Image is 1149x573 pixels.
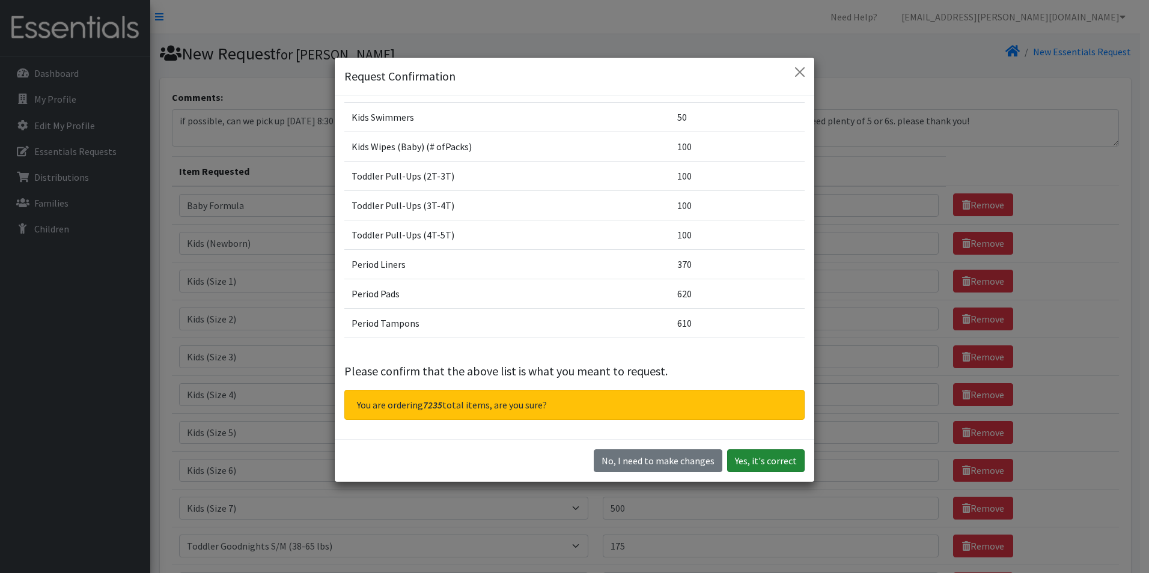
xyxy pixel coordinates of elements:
[670,279,805,308] td: 620
[344,220,670,249] td: Toddler Pull-Ups (4T-5T)
[344,308,670,338] td: Period Tampons
[344,249,670,279] td: Period Liners
[423,399,442,411] span: 7235
[344,279,670,308] td: Period Pads
[670,102,805,132] td: 50
[344,67,456,85] h5: Request Confirmation
[344,190,670,220] td: Toddler Pull-Ups (3T-4T)
[670,308,805,338] td: 610
[344,362,805,380] p: Please confirm that the above list is what you meant to request.
[670,161,805,190] td: 100
[344,102,670,132] td: Kids Swimmers
[670,249,805,279] td: 370
[727,449,805,472] button: Yes, it's correct
[670,132,805,161] td: 100
[344,161,670,190] td: Toddler Pull-Ups (2T-3T)
[344,132,670,161] td: Kids Wipes (Baby) (# ofPacks)
[670,190,805,220] td: 100
[670,220,805,249] td: 100
[344,390,805,420] div: You are ordering total items, are you sure?
[790,62,809,82] button: Close
[594,449,722,472] button: No I need to make changes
